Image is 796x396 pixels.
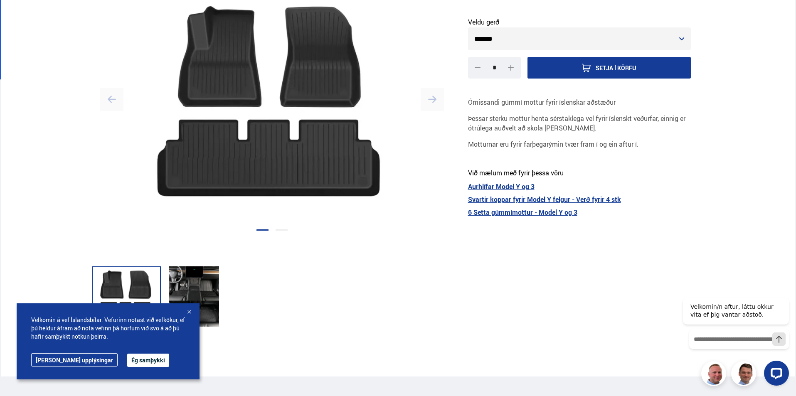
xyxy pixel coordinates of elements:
p: Við mælum með fyrir þessa vöru [468,168,691,178]
a: Aurhlífar Model Y og 3 [468,182,691,191]
button: Ég samþykki [127,354,169,367]
span: Veldu gerð [468,18,691,26]
span: Go to slide 2 [275,229,288,231]
a: 6 Setta gúmmímottur - Model Y og 3 [468,208,691,216]
p: Þessar sterku mottur henta sérstaklega vel fyrir íslenskt veðurfar, einnig er ótrúlega auðvelt að... [468,114,691,133]
a: Svartir koppar fyrir Model Y felgur - Verð fyrir 4 stk [468,195,691,204]
span: Go to slide 1 [256,229,269,231]
span: Velkomin á vef Íslandsbílar. Vefurinn notast við vefkökur, ef þú heldur áfram að nota vefinn þá h... [31,316,185,341]
iframe: LiveChat chat widget [676,283,792,392]
p: Motturnar eru fyrir farþegarýmin tvær fram í og ein aftur í. [468,140,691,149]
p: Ómissandi gúmmí mottur fyrir íslenskar aðstæður [468,98,691,107]
button: Setja í körfu [527,57,691,79]
a: [PERSON_NAME] upplýsingar [31,353,118,366]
